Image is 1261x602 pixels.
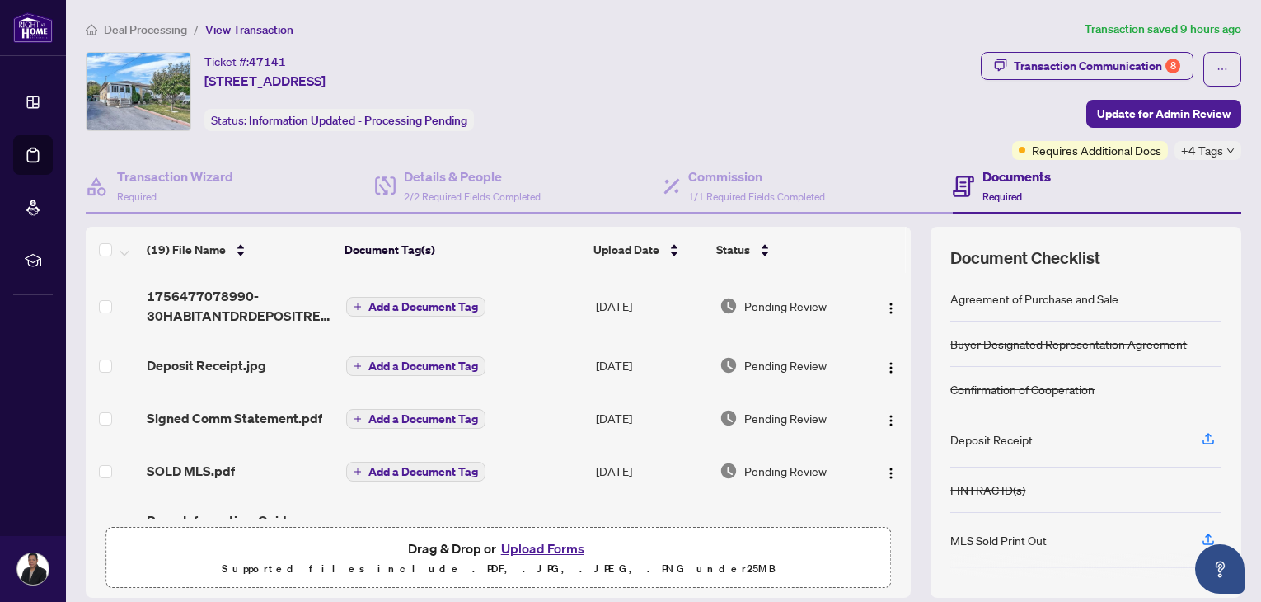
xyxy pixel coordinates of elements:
[720,297,738,315] img: Document Status
[589,497,713,563] td: [DATE]
[346,297,485,317] button: Add a Document Tag
[950,481,1025,499] div: FINTRAC ID(s)
[950,289,1118,308] div: Agreement of Purchase and Sale
[688,167,825,186] h4: Commission
[17,553,49,585] img: Profile Icon
[720,462,738,480] img: Document Status
[86,24,97,35] span: home
[147,408,322,428] span: Signed Comm Statement.pdf
[194,20,199,39] li: /
[710,227,863,273] th: Status
[204,52,286,71] div: Ticket #:
[338,227,586,273] th: Document Tag(s)
[884,467,898,480] img: Logo
[204,71,326,91] span: [STREET_ADDRESS]
[884,414,898,427] img: Logo
[117,167,233,186] h4: Transaction Wizard
[878,458,904,484] button: Logo
[1086,100,1241,128] button: Update for Admin Review
[589,273,713,339] td: [DATE]
[354,468,362,476] span: plus
[884,361,898,374] img: Logo
[346,409,485,429] button: Add a Document Tag
[140,227,339,273] th: (19) File Name
[593,241,659,259] span: Upload Date
[346,462,485,482] button: Add a Document Tag
[104,22,187,37] span: Deal Processing
[496,538,589,559] button: Upload Forms
[1165,59,1180,73] div: 8
[87,53,190,130] img: IMG-W12211652_1.jpg
[1195,544,1245,594] button: Open asap
[249,54,286,69] span: 47141
[346,356,485,376] button: Add a Document Tag
[1216,63,1228,75] span: ellipsis
[950,380,1095,398] div: Confirmation of Cooperation
[688,190,825,203] span: 1/1 Required Fields Completed
[354,415,362,423] span: plus
[950,247,1100,270] span: Document Checklist
[346,296,485,317] button: Add a Document Tag
[744,409,827,427] span: Pending Review
[346,461,485,482] button: Add a Document Tag
[589,392,713,444] td: [DATE]
[13,12,53,43] img: logo
[587,227,710,273] th: Upload Date
[117,190,157,203] span: Required
[147,355,266,375] span: Deposit Receipt.jpg
[878,293,904,319] button: Logo
[1085,20,1241,39] article: Transaction saved 9 hours ago
[404,190,541,203] span: 2/2 Required Fields Completed
[950,430,1033,449] div: Deposit Receipt
[346,355,485,377] button: Add a Document Tag
[1097,101,1231,127] span: Update for Admin Review
[744,297,827,315] span: Pending Review
[147,510,333,550] span: Reco_Information_Guide_-_RECO_Forms 2.pdf
[249,113,467,128] span: Information Updated - Processing Pending
[408,538,589,559] span: Drag & Drop or
[1014,53,1180,79] div: Transaction Communication
[116,559,880,579] p: Supported files include .PDF, .JPG, .JPEG, .PNG under 25 MB
[950,335,1187,353] div: Buyer Designated Representation Agreement
[982,167,1051,186] h4: Documents
[368,413,478,425] span: Add a Document Tag
[404,167,541,186] h4: Details & People
[147,241,226,259] span: (19) File Name
[981,52,1193,80] button: Transaction Communication8
[147,286,333,326] span: 1756477078990-30HABITANTDRDEPOSITRECEIPTFromBrokerage.pdf
[106,528,890,589] span: Drag & Drop orUpload FormsSupported files include .PDF, .JPG, .JPEG, .PNG under25MB
[744,462,827,480] span: Pending Review
[720,409,738,427] img: Document Status
[368,466,478,477] span: Add a Document Tag
[589,339,713,392] td: [DATE]
[1226,147,1235,155] span: down
[950,531,1047,549] div: MLS Sold Print Out
[147,461,235,481] span: SOLD MLS.pdf
[1032,141,1161,159] span: Requires Additional Docs
[744,356,827,374] span: Pending Review
[716,241,750,259] span: Status
[878,352,904,379] button: Logo
[204,109,474,131] div: Status:
[1181,141,1223,160] span: +4 Tags
[884,302,898,315] img: Logo
[720,356,738,374] img: Document Status
[982,190,1022,203] span: Required
[205,22,293,37] span: View Transaction
[354,362,362,370] span: plus
[589,444,713,497] td: [DATE]
[368,301,478,313] span: Add a Document Tag
[346,408,485,430] button: Add a Document Tag
[354,303,362,311] span: plus
[878,405,904,431] button: Logo
[368,360,478,372] span: Add a Document Tag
